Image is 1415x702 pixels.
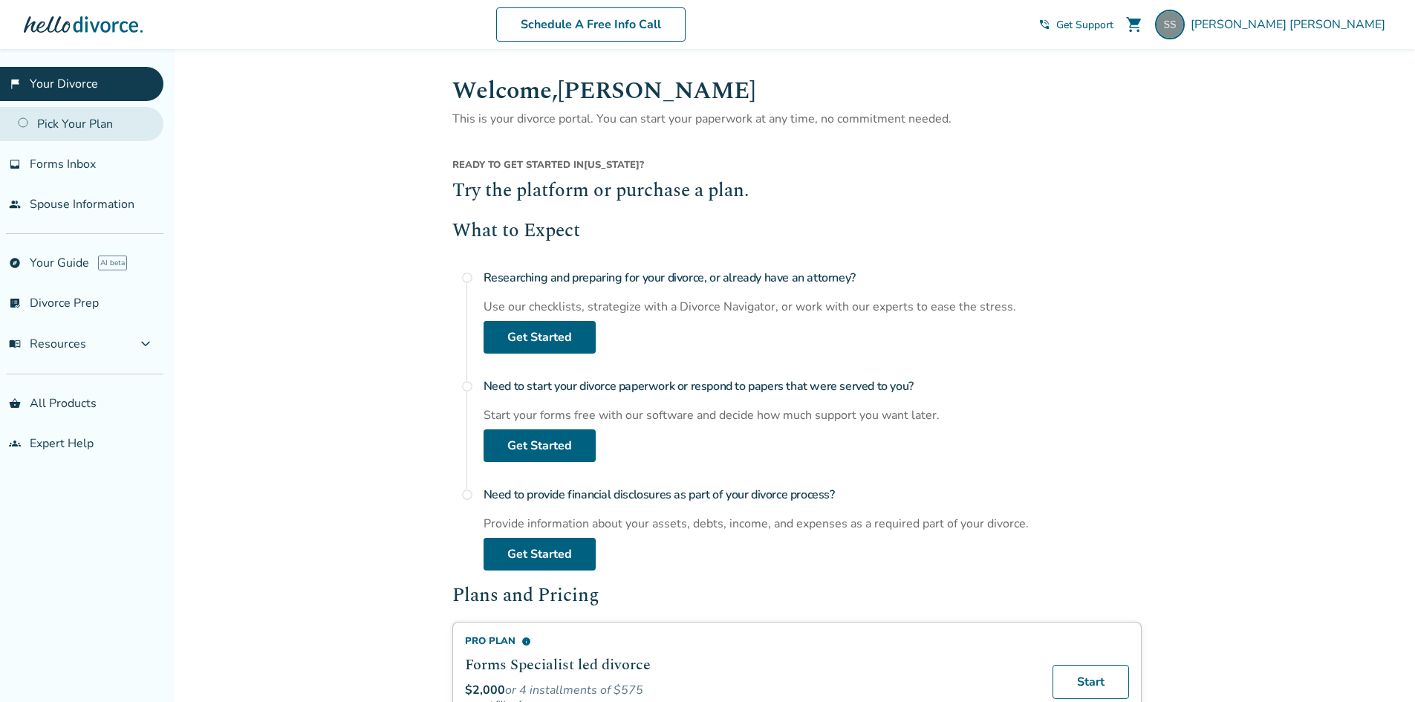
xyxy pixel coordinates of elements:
p: This is your divorce portal. You can start your paperwork at any time, no commitment needed. [452,109,1142,129]
h2: Forms Specialist led divorce [465,654,1035,676]
span: groups [9,438,21,449]
a: Get Started [484,429,596,462]
h2: Try the platform or purchase a plan. [452,178,1142,206]
a: Schedule A Free Info Call [496,7,686,42]
span: flag_2 [9,78,21,90]
iframe: Chat Widget [1341,631,1415,702]
div: Use our checklists, strategize with a Divorce Navigator, or work with our experts to ease the str... [484,299,1142,315]
div: Start your forms free with our software and decide how much support you want later. [484,407,1142,423]
span: Resources [9,336,86,352]
span: radio_button_unchecked [461,489,473,501]
span: phone_in_talk [1038,19,1050,30]
a: phone_in_talkGet Support [1038,18,1113,32]
h2: What to Expect [452,218,1142,246]
img: steph.sullivan@gmail.com [1155,10,1185,39]
span: menu_book [9,338,21,350]
span: Forms Inbox [30,156,96,172]
span: shopping_cart [1125,16,1143,33]
a: Start [1053,665,1129,699]
div: Provide information about your assets, debts, income, and expenses as a required part of your div... [484,516,1142,532]
h1: Welcome, [PERSON_NAME] [452,73,1142,109]
h4: Researching and preparing for your divorce, or already have an attorney? [484,263,1142,293]
span: inbox [9,158,21,170]
div: [US_STATE] ? [452,158,1142,178]
span: $2,000 [465,682,505,698]
span: radio_button_unchecked [461,380,473,392]
h2: Plans and Pricing [452,582,1142,611]
span: list_alt_check [9,297,21,309]
span: shopping_basket [9,397,21,409]
a: Get Started [484,321,596,354]
span: expand_more [137,335,154,353]
span: explore [9,257,21,269]
h4: Need to start your divorce paperwork or respond to papers that were served to you? [484,371,1142,401]
h4: Need to provide financial disclosures as part of your divorce process? [484,480,1142,510]
div: Pro Plan [465,634,1035,648]
span: info [521,637,531,646]
span: [PERSON_NAME] [PERSON_NAME] [1191,16,1391,33]
span: people [9,198,21,210]
a: Get Started [484,538,596,571]
div: or 4 installments of $575 [465,682,1035,698]
span: AI beta [98,256,127,270]
span: Ready to get started in [452,158,584,172]
span: Get Support [1056,18,1113,32]
span: radio_button_unchecked [461,272,473,284]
